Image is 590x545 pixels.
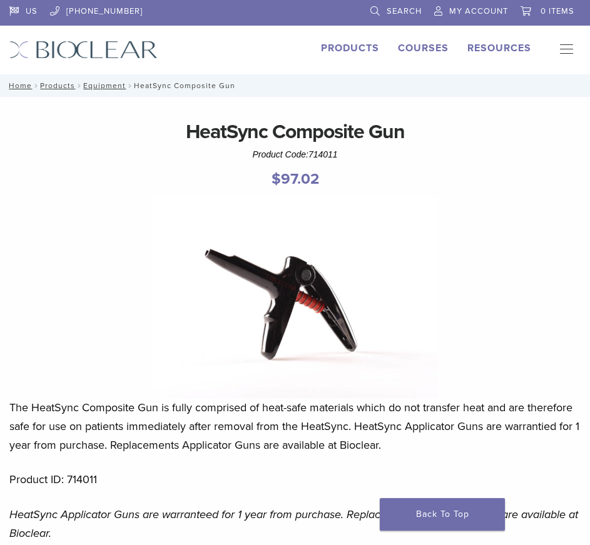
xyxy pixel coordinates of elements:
[75,82,83,89] span: /
[5,81,32,90] a: Home
[467,42,531,54] a: Resources
[321,42,379,54] a: Products
[387,6,422,16] span: Search
[398,42,449,54] a: Courses
[9,41,158,59] img: Bioclear
[40,81,75,90] a: Products
[272,170,319,188] bdi: 97.02
[308,149,338,159] span: 714011
[9,470,581,489] p: Product ID: 714011
[550,41,581,59] nav: Primary Navigation
[9,507,578,540] em: HeatSync Applicator Guns are warranteed for 1 year from purchase. Replacements Applicator Guns ar...
[380,498,505,531] a: Back To Top
[9,117,581,147] h1: HeatSync Composite Gun
[126,82,134,89] span: /
[252,149,337,159] span: Product Code:
[83,81,126,90] a: Equipment
[272,170,281,188] span: $
[541,6,574,16] span: 0 items
[152,197,438,398] img: HeatSync Composite Gun-1
[32,82,40,89] span: /
[9,398,581,454] p: The HeatSync Composite Gun is fully comprised of heat-safe materials which do not transfer heat a...
[449,6,508,16] span: My Account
